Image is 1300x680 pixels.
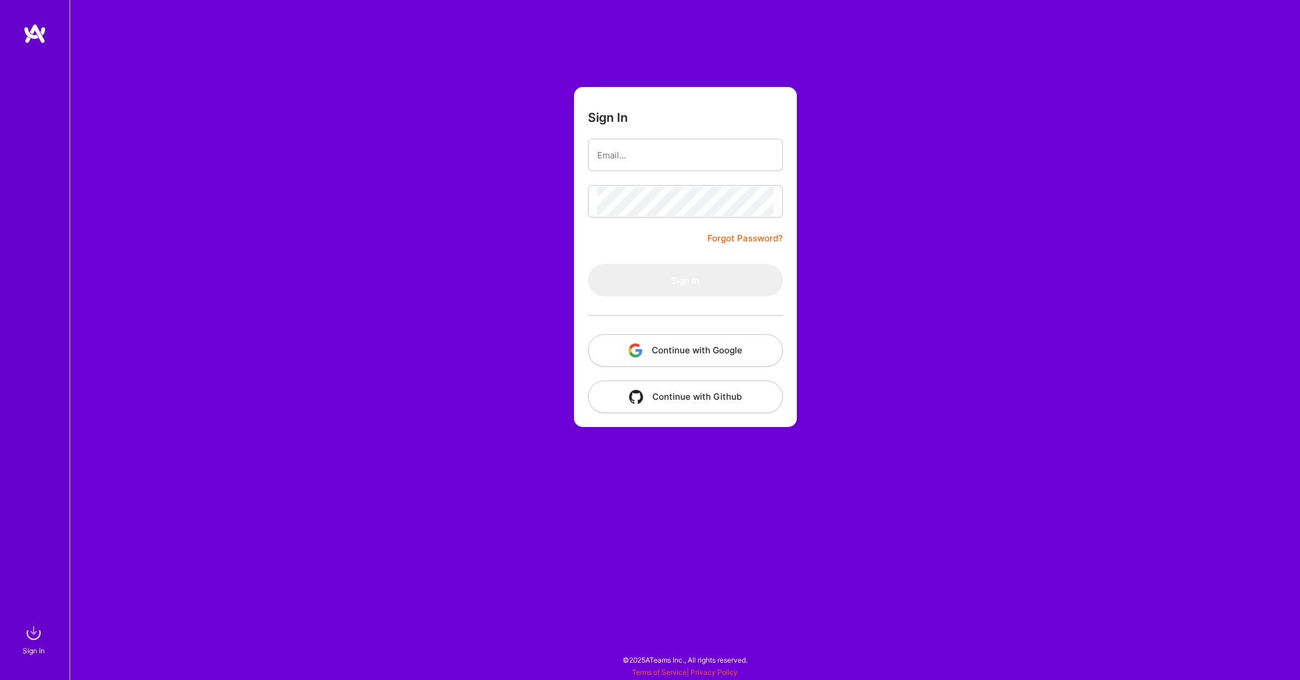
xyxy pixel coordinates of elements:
span: | [632,668,738,677]
h3: Sign In [588,110,628,125]
img: icon [629,390,643,404]
img: icon [629,343,642,357]
button: Continue with Google [588,334,783,367]
button: Continue with Github [588,381,783,413]
input: Email... [597,140,774,170]
button: Sign In [588,264,783,296]
a: Terms of Service [632,668,687,677]
img: sign in [22,621,45,645]
div: © 2025 ATeams Inc., All rights reserved. [70,645,1300,674]
a: Privacy Policy [691,668,738,677]
a: Forgot Password? [707,232,783,245]
img: logo [23,23,46,44]
div: Sign In [23,645,45,657]
a: sign inSign In [24,621,45,657]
